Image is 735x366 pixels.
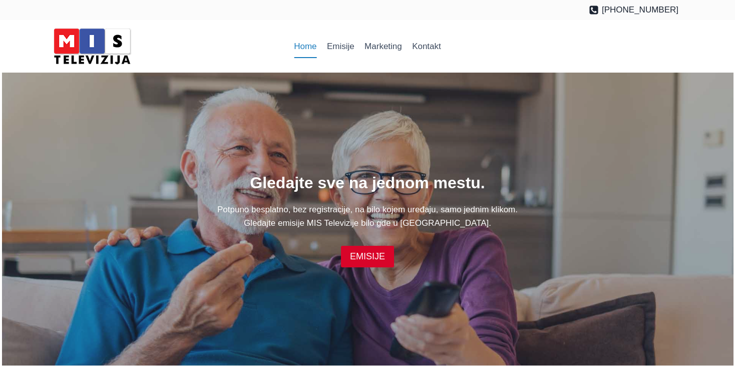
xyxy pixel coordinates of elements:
[589,3,678,17] a: [PHONE_NUMBER]
[359,35,407,59] a: Marketing
[57,203,678,230] p: Potpuno besplatno, bez registracije, na bilo kojem uređaju, samo jednim klikom. Gledajte emisije ...
[602,3,678,17] span: [PHONE_NUMBER]
[57,171,678,195] h1: Gledajte sve na jednom mestu.
[341,246,394,267] a: EMISIJE
[407,35,446,59] a: Kontakt
[322,35,359,59] a: Emisije
[289,35,446,59] nav: Primary Navigation
[289,35,322,59] a: Home
[50,25,135,68] img: MIS Television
